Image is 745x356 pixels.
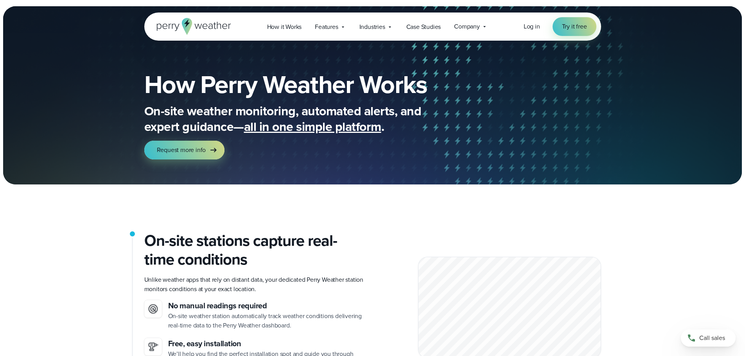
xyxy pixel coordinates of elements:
[168,311,366,330] p: On-site weather station automatically track weather conditions delivering real-time data to the P...
[553,17,596,36] a: Try it free
[699,333,725,343] span: Call sales
[157,145,206,155] span: Request more info
[406,22,441,32] span: Case Studies
[359,22,385,32] span: Industries
[681,329,736,347] a: Call sales
[144,103,457,134] p: On-site weather monitoring, automated alerts, and expert guidance— .
[400,19,448,35] a: Case Studies
[562,22,587,31] span: Try it free
[144,275,366,294] p: Unlike weather apps that rely on distant data, your dedicated Perry Weather station monitors cond...
[244,117,381,136] span: all in one simple platform
[267,22,302,32] span: How it Works
[524,22,540,31] a: Log in
[260,19,309,35] a: How it Works
[144,72,484,97] h1: How Perry Weather Works
[144,141,225,159] a: Request more info
[168,338,366,349] h3: Free, easy installation
[454,22,480,31] span: Company
[144,231,366,269] h2: On-site stations capture real-time conditions
[168,300,366,311] h3: No manual readings required
[315,22,338,32] span: Features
